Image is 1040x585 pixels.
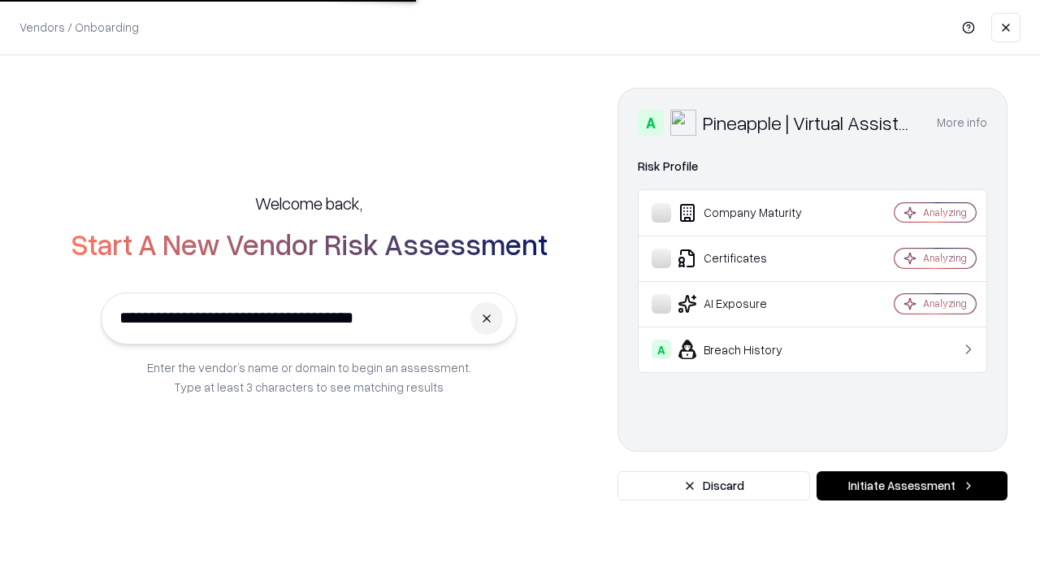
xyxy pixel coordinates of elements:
[652,340,846,359] div: Breach History
[19,19,139,36] p: Vendors / Onboarding
[703,110,917,136] div: Pineapple | Virtual Assistant Agency
[652,203,846,223] div: Company Maturity
[638,157,987,176] div: Risk Profile
[652,249,846,268] div: Certificates
[638,110,664,136] div: A
[147,357,471,396] p: Enter the vendor’s name or domain to begin an assessment. Type at least 3 characters to see match...
[652,340,671,359] div: A
[670,110,696,136] img: Pineapple | Virtual Assistant Agency
[652,294,846,314] div: AI Exposure
[923,297,967,310] div: Analyzing
[255,192,362,214] h5: Welcome back,
[923,206,967,219] div: Analyzing
[71,227,548,260] h2: Start A New Vendor Risk Assessment
[923,251,967,265] div: Analyzing
[817,471,1007,500] button: Initiate Assessment
[617,471,810,500] button: Discard
[937,108,987,137] button: More info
